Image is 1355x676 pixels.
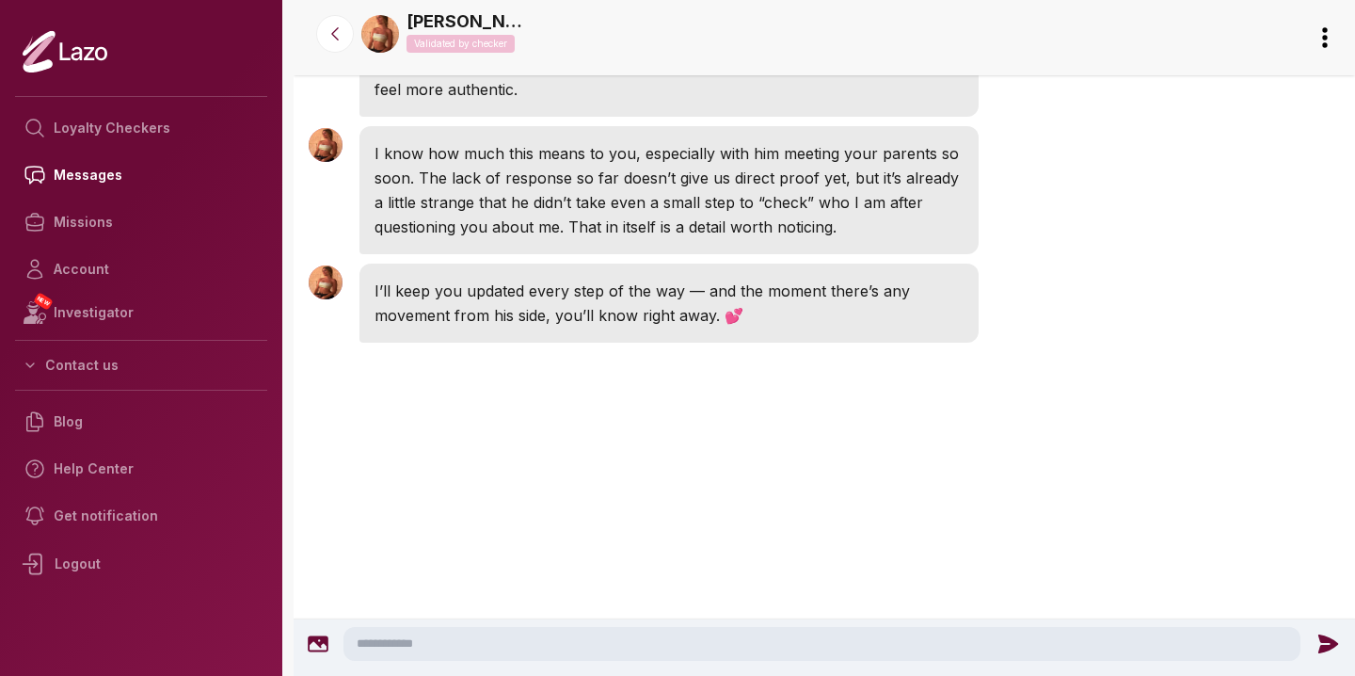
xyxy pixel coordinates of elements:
img: User avatar [309,266,343,299]
img: User avatar [309,128,343,162]
a: Account [15,246,267,293]
a: Missions [15,199,267,246]
div: Logout [15,539,267,588]
span: NEW [33,292,54,311]
a: Messages [15,152,267,199]
p: I’ll keep you updated every step of the way — and the moment there’s any movement from his side, ... [375,279,964,328]
p: I know how much this means to you, especially with him meeting your parents so soon. The lack of ... [375,141,964,239]
a: [PERSON_NAME] [406,8,529,35]
a: Help Center [15,445,267,492]
a: NEWInvestigator [15,293,267,332]
a: Blog [15,398,267,445]
img: 5dd41377-3645-4864-a336-8eda7bc24f8f [361,15,399,53]
a: Get notification [15,492,267,539]
a: Loyalty Checkers [15,105,267,152]
button: Contact us [15,348,267,382]
p: Validated by checker [406,35,515,53]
